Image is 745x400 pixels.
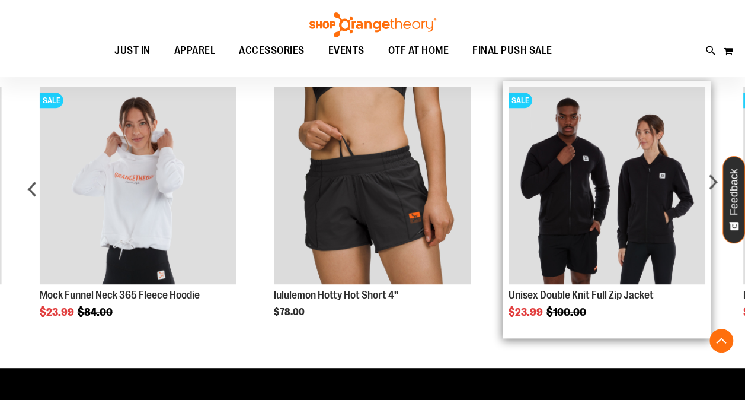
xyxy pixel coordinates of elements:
a: FINAL PUSH SALE [461,37,564,64]
div: next [701,69,724,317]
span: SALE [509,93,532,108]
a: Unisex Double Knit Full Zip Jacket [509,289,654,301]
button: Feedback - Show survey [722,156,745,243]
span: $23.99 [509,306,545,318]
span: SALE [40,93,63,108]
img: Product image for Unisex Double Knit Full Zip Jacket [509,87,705,284]
span: JUST IN [114,37,151,64]
span: ACCESSORIES [239,37,305,64]
span: $84.00 [78,306,114,318]
span: $78.00 [274,307,306,318]
img: Shop Orangetheory [308,12,438,37]
a: Product Page Link [509,87,705,285]
img: Product image for lululemon Hotty Hot Short 4” [274,87,471,284]
a: JUST IN [103,37,162,65]
span: $100.00 [546,306,588,318]
a: lululemon Hotty Hot Short 4” [274,289,398,301]
button: Back To Top [709,329,733,353]
span: OTF AT HOME [388,37,449,64]
span: APPAREL [174,37,216,64]
a: ACCESSORIES [227,37,316,65]
a: Mock Funnel Neck 365 Fleece Hoodie [40,289,200,301]
a: Product Page Link [274,87,471,285]
span: $23.99 [40,306,76,318]
span: EVENTS [328,37,364,64]
a: EVENTS [316,37,376,65]
div: prev [21,69,44,317]
a: Product Page Link [40,87,236,285]
a: APPAREL [162,37,228,65]
span: FINAL PUSH SALE [472,37,552,64]
a: OTF AT HOME [376,37,461,65]
span: Feedback [728,169,740,215]
img: Product image for Mock Funnel Neck 365 Fleece Hoodie [40,87,236,284]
